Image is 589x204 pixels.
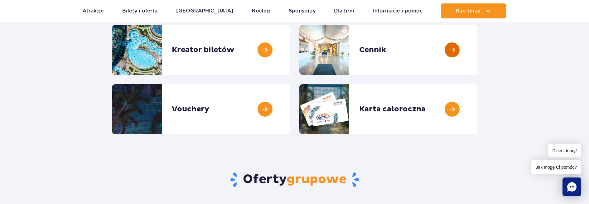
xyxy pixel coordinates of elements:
span: Kup teraz [456,8,480,14]
a: Bilety i oferta [122,3,157,18]
a: Informacje i pomoc [373,3,422,18]
div: Chat [562,177,581,196]
h2: Oferty [112,172,477,188]
span: Jak mogę Ci pomóc? [531,160,581,174]
a: Nocleg [252,3,270,18]
a: Dla firm [334,3,354,18]
a: [GEOGRAPHIC_DATA] [176,3,233,18]
button: Kup teraz [441,3,506,18]
span: grupowe [287,172,346,187]
a: Sponsorzy [289,3,316,18]
a: Atrakcje [83,3,104,18]
span: Dzień dobry! [548,144,581,158]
